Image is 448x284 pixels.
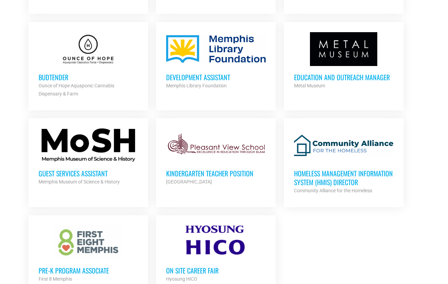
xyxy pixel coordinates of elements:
strong: First 8 Memphis [39,276,72,282]
strong: Memphis Library Foundation [166,83,227,88]
a: Education and Outreach Manager Metal Museum [284,22,404,100]
h3: Development Assistant [166,73,266,82]
a: Development Assistant Memphis Library Foundation [156,22,276,100]
h3: Homeless Management Information System (HMIS) Director [294,169,394,187]
a: Budtender Ounce of Hope Aquaponic Cannabis Dispensary & Farm [28,22,148,108]
h3: On Site Career Fair [166,266,266,275]
h3: Education and Outreach Manager [294,73,394,82]
strong: Community Alliance for the Homeless [294,188,372,193]
h3: Budtender [39,73,138,82]
strong: Ounce of Hope Aquaponic Cannabis Dispensary & Farm [39,83,114,96]
a: Homeless Management Information System (HMIS) Director Community Alliance for the Homeless [284,118,404,205]
strong: [GEOGRAPHIC_DATA] [166,179,212,184]
a: Guest Services Assistant Memphis Museum of Science & History [28,118,148,196]
strong: Memphis Museum of Science & History [39,179,120,184]
h3: Pre-K Program Associate [39,266,138,275]
a: Kindergarten Teacher Position [GEOGRAPHIC_DATA] [156,118,276,196]
strong: Hyosung HICO [166,276,197,282]
strong: Metal Museum [294,83,325,88]
h3: Guest Services Assistant [39,169,138,178]
h3: Kindergarten Teacher Position [166,169,266,178]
